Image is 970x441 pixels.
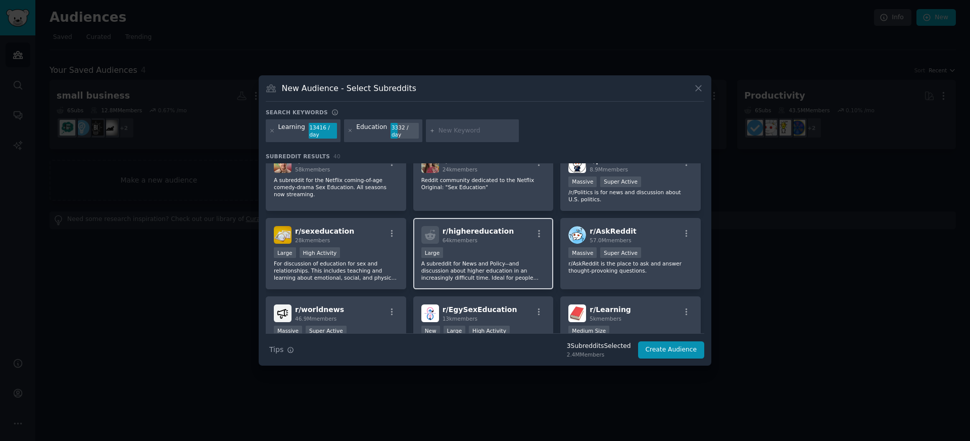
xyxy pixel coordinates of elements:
img: politics [568,155,586,173]
button: Create Audience [638,341,705,359]
div: Large [444,326,466,336]
p: For discussion of education for sex and relationships. This includes teaching and learning about ... [274,260,398,281]
div: Super Active [306,326,347,336]
div: 13416 / day [309,123,337,139]
div: 2.4M Members [567,351,631,358]
img: SexEducationNetflix [421,155,439,173]
img: NetflixSexEducation [274,155,292,173]
button: Tips [266,341,298,359]
span: 8.9M members [590,166,628,172]
div: Massive [568,177,597,187]
p: A subreddit for the Netflix coming-of-age comedy-drama Sex Education. All seasons now streaming. [274,177,398,198]
img: worldnews [274,304,292,322]
h3: Search keywords [266,109,328,116]
span: r/ worldnews [295,305,344,314]
div: Massive [274,326,302,336]
p: A subreddit for News and Policy--and discussion about higher education in an increasingly difficu... [421,260,546,281]
div: Education [356,123,387,139]
img: EgySexEducation [421,304,439,322]
span: 57.0M members [590,237,631,243]
span: r/ AskReddit [590,227,636,235]
img: Learning [568,304,586,322]
span: 24k members [443,166,477,172]
span: Tips [269,344,283,355]
div: 3332 / day [391,123,419,139]
p: r/AskReddit is the place to ask and answer thought-provoking questions. [568,260,693,274]
span: 64k members [443,237,477,243]
span: 58k members [295,166,330,172]
span: 13k members [443,316,477,322]
p: Reddit community dedicated to the Netflix Original: "Sex Education" [421,177,546,191]
span: 5k members [590,316,621,322]
div: Super Active [600,177,641,187]
span: 46.9M members [295,316,336,322]
span: r/ sexeducation [295,227,354,235]
img: AskReddit [568,226,586,244]
span: r/ Learning [590,305,631,314]
div: Large [274,247,296,258]
h3: New Audience - Select Subreddits [282,83,416,94]
div: Learning [278,123,305,139]
div: Medium Size [568,326,609,336]
img: sexeducation [274,226,292,244]
div: Super Active [600,247,641,258]
span: 28k members [295,237,330,243]
div: High Activity [469,326,510,336]
span: r/ highereducation [443,227,514,235]
div: Large [421,247,444,258]
div: High Activity [300,247,341,258]
input: New Keyword [439,126,515,136]
div: 3 Subreddit s Selected [567,342,631,351]
span: 40 [333,153,341,159]
span: Subreddit Results [266,153,330,160]
p: /r/Politics is for news and discussion about U.S. politics. [568,189,693,203]
span: r/ EgySexEducation [443,305,517,314]
div: New [421,326,440,336]
div: Massive [568,247,597,258]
